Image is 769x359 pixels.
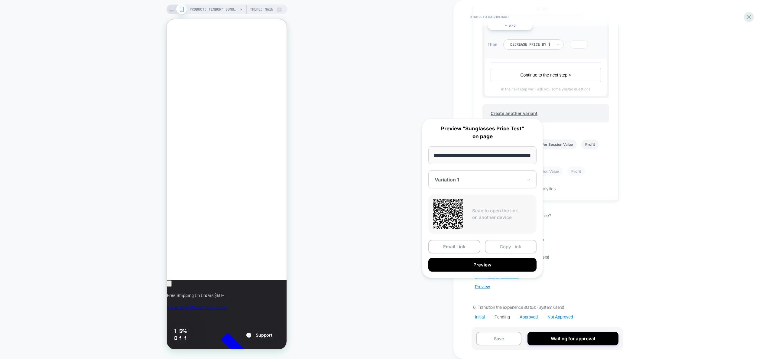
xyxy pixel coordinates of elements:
[473,254,549,259] span: 5. Configure the technicals (System users)
[428,258,537,272] button: Preview
[473,305,564,310] span: 6. Transition the experience status: (System users)
[488,42,497,47] div: Then
[473,314,487,320] button: Initial
[520,315,538,319] div: Approved
[190,5,238,14] span: PRODUCT: Tembor™ Sunglasses [revant]
[547,315,573,319] div: Not Approved
[485,240,537,253] button: Copy Link
[473,284,492,289] button: Preview
[537,139,577,149] li: Per Session Value
[567,166,585,176] li: Profit
[581,139,599,149] li: Profit
[501,87,590,93] span: In the next step we'll ask you some yes/no questions
[500,4,584,14] button: || Or
[5,306,24,325] div: 15% Off
[546,314,575,320] button: Not Approved
[510,42,553,47] div: Decrease Price by $
[485,106,543,120] span: Create another variant
[491,68,601,82] button: Continue to the next step >
[472,207,532,221] p: Scan to open the link on another device
[73,308,114,324] iframe: Gorgias live chat messenger
[475,315,485,319] div: Initial
[428,240,480,253] button: Email Link
[476,332,521,345] button: Save
[7,308,23,322] span: 15% Off
[428,125,537,140] p: Preview "Sunglasses Price Test" on page
[518,314,540,320] button: Approved
[488,20,533,30] button: + And
[527,332,618,345] button: Waiting for approval
[250,5,273,14] span: Theme: MAIN
[467,12,511,22] button: < back to dashboard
